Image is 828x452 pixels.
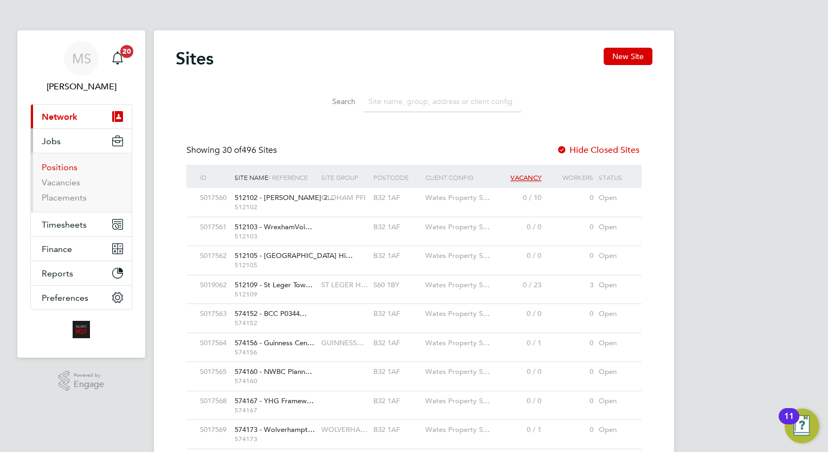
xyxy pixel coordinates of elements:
span: Wates Property S… [425,425,490,434]
div: 0 / 0 [492,391,544,411]
a: S017563574152 - BCC P0344… 574152B32 1AFWates Property S…0 / 00Open [197,304,631,313]
input: Site name, group, address or client config [363,91,521,112]
a: S017565574160 - NWBC Plann… 574160B32 1AFWates Property S…0 / 00Open [197,361,631,371]
div: 0 / 0 [492,362,544,382]
a: Positions [42,162,77,172]
span: 574167 [235,406,316,415]
div: S019062 [197,275,232,295]
a: Go to home page [30,321,132,338]
div: 0 / 1 [492,333,544,353]
button: Preferences [31,286,132,309]
div: 0 [544,188,596,208]
span: Wates Property S… [425,367,490,376]
div: S017560 [197,188,232,208]
a: S017561512103 - WrexhamVoi… 512103B32 1AFWates Property S…0 / 00Open [197,217,631,226]
span: Powered by [74,371,104,380]
span: Wates Property S… [425,193,490,202]
div: Open [596,188,631,208]
span: WOLVERHA… [321,425,367,434]
span: Jobs [42,136,61,146]
span: 574160 - NWBC Plann… [235,367,312,376]
span: 512109 [235,290,316,299]
span: 512109 - St Leger Tow… [235,280,313,289]
div: B32 1AF [371,420,423,440]
div: B32 1AF [371,362,423,382]
div: 0 / 0 [492,246,544,266]
div: Open [596,333,631,353]
span: 574156 - Guinness Cen… [235,338,314,347]
a: 20 [107,41,128,76]
div: Site Name [232,165,319,190]
a: Vacancies [42,177,80,188]
span: 30 of [222,145,242,156]
span: 496 Sites [222,145,277,156]
div: ID [197,165,232,190]
div: Client Config [423,165,492,190]
div: B32 1AF [371,391,423,411]
div: B32 1AF [371,217,423,237]
label: Search [307,96,355,106]
span: Wates Property S… [425,222,490,231]
div: S017568 [197,391,232,411]
span: Wates Property S… [425,309,490,318]
span: GUINNESS… [321,338,364,347]
div: B32 1AF [371,246,423,266]
a: S017562512105 - [GEOGRAPHIC_DATA] Hi… 512105B32 1AFWates Property S…0 / 00Open [197,246,631,255]
span: Wates Property S… [425,396,490,405]
span: 20 [120,45,133,58]
span: Engage [74,380,104,389]
span: Wates Property S… [425,280,490,289]
div: Status [596,165,631,190]
a: S019062512109 - St Leger Tow… 512109ST LEGER H…S60 1BYWates Property S…0 / 233Open [197,275,631,284]
button: Timesheets [31,212,132,236]
div: 0 [544,217,596,237]
span: OLDHAM PFI [321,193,366,202]
button: Finance [31,237,132,261]
span: ST LEGER H… [321,280,368,289]
div: 0 [544,333,596,353]
div: Showing [186,145,279,156]
div: Open [596,420,631,440]
a: S017568574167 - YHG Framew… 574167B32 1AFWates Property S…0 / 00Open [197,391,631,400]
div: Site Group [319,165,371,190]
div: 0 [544,304,596,324]
div: 0 [544,362,596,382]
div: Workers [544,165,596,190]
div: S60 1BY [371,275,423,295]
a: S017569574173 - Wolverhampt… 574173WOLVERHA…B32 1AFWates Property S…0 / 10Open [197,419,631,429]
a: Powered byEngage [59,371,105,391]
span: 512105 [235,261,316,269]
div: S017561 [197,217,232,237]
div: S017569 [197,420,232,440]
span: 512102 - [PERSON_NAME] 2… [235,193,334,202]
span: 574156 [235,348,316,357]
div: B32 1AF [371,188,423,208]
span: Finance [42,244,72,254]
span: 512105 - [GEOGRAPHIC_DATA] Hi… [235,251,353,260]
a: S017564574156 - Guinness Cen… 574156GUINNESS…B32 1AFWates Property S…0 / 10Open [197,333,631,342]
span: / Reference [268,173,308,182]
div: 3 [544,275,596,295]
span: Timesheets [42,219,87,230]
span: 512103 - WrexhamVoi… [235,222,312,231]
div: S017563 [197,304,232,324]
div: S017564 [197,333,232,353]
div: Jobs [31,153,132,212]
a: S017560512102 - [PERSON_NAME] 2… 512102OLDHAM PFIB32 1AFWates Property S…0 / 100Open [197,188,631,197]
button: Open Resource Center, 11 new notifications [785,409,819,443]
span: 574152 [235,319,316,327]
span: Wates Property S… [425,251,490,260]
button: Network [31,105,132,128]
label: Hide Closed Sites [557,145,639,156]
div: 0 [544,391,596,411]
span: MS [72,51,91,66]
button: New Site [604,48,652,65]
span: 574160 [235,377,316,385]
span: Megan Sheppard [30,80,132,93]
div: 0 / 0 [492,304,544,324]
div: 0 / 10 [492,188,544,208]
div: S017562 [197,246,232,266]
div: 0 / 23 [492,275,544,295]
h2: Sites [176,48,214,69]
span: 574167 - YHG Framew… [235,396,314,405]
